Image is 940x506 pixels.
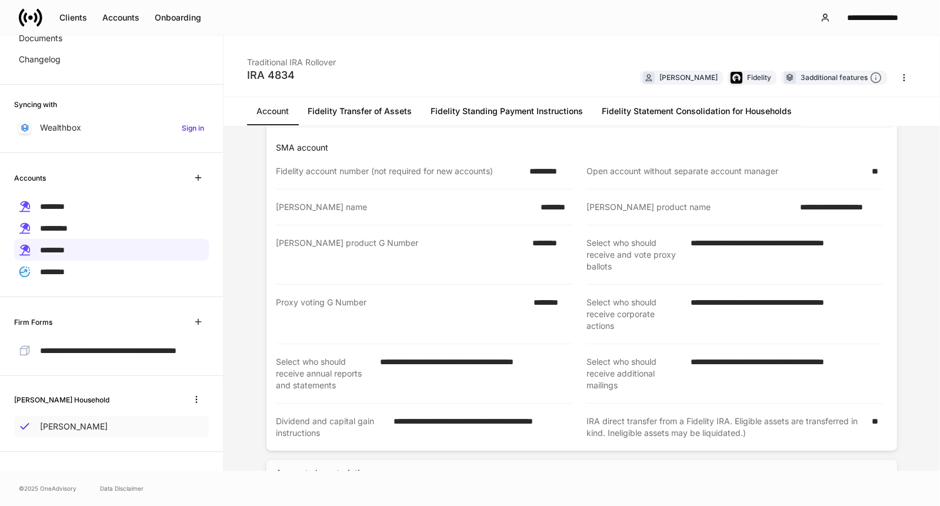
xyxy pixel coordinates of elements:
div: 3 additional features [801,72,882,84]
button: Clients [52,8,95,27]
a: Changelog [14,49,209,70]
div: Proxy voting G Number [276,297,526,332]
a: Data Disclaimer [100,484,144,493]
div: Accounts [102,14,139,22]
div: Select who should receive and vote proxy ballots [586,237,684,272]
button: Accounts [95,8,147,27]
span: © 2025 OneAdvisory [19,484,76,493]
h6: Firm Forms [14,317,52,328]
div: Fidelity [747,72,771,83]
a: [PERSON_NAME] [14,416,209,437]
div: Clients [59,14,87,22]
div: [PERSON_NAME] product G Number [276,237,525,272]
h6: Accounts [14,172,46,184]
p: Changelog [19,54,61,65]
a: WealthboxSign in [14,117,209,138]
div: Select who should receive corporate actions [586,297,684,332]
a: Documents [14,28,209,49]
div: Fidelity account number (not required for new accounts) [276,165,522,177]
div: Onboarding [155,14,201,22]
p: [PERSON_NAME] [40,421,108,432]
div: [PERSON_NAME] product name [586,201,793,213]
div: Select who should receive additional mailings [586,356,684,391]
p: Wealthbox [40,122,81,134]
a: Fidelity Statement Consolidation for Households [592,97,801,125]
button: Onboarding [147,8,209,27]
div: Select who should receive annual reports and statements [276,356,373,391]
div: Open account without separate account manager [586,165,865,177]
div: [PERSON_NAME] [659,72,718,83]
div: Dividend and capital gain instructions [276,415,387,439]
p: SMA account [276,142,892,154]
h6: [PERSON_NAME] Household [14,394,109,405]
h6: Syncing with [14,99,57,110]
div: [PERSON_NAME] name [276,201,534,213]
div: Account characteristics [276,467,369,479]
div: IRA 4834 [247,68,336,82]
a: Fidelity Standing Payment Instructions [421,97,592,125]
a: Account [247,97,298,125]
p: Documents [19,32,62,44]
div: Traditional IRA Rollover [247,49,336,68]
div: IRA direct transfer from a Fidelity IRA. Eligible assets are transferred in kind. Ineligible asse... [586,415,865,439]
h6: Sign in [182,122,204,134]
a: Fidelity Transfer of Assets [298,97,421,125]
